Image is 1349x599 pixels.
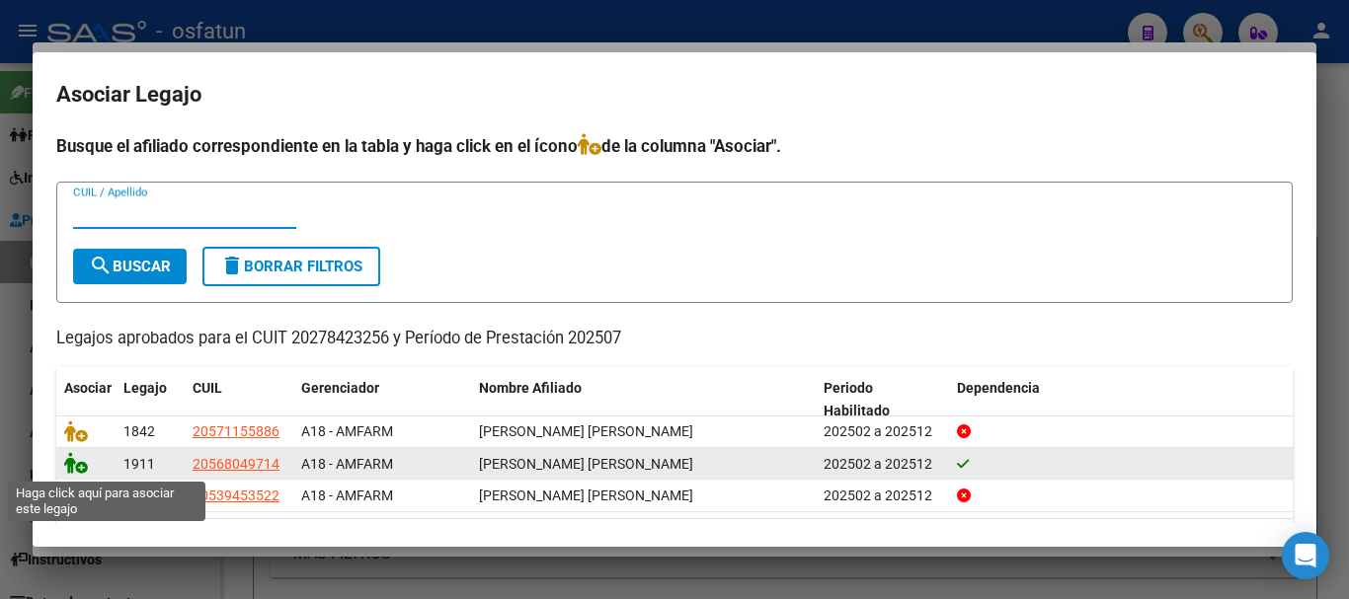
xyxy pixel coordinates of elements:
[193,423,279,439] span: 20571155886
[824,453,941,476] div: 202502 a 202512
[949,367,1294,432] datatable-header-cell: Dependencia
[471,367,816,432] datatable-header-cell: Nombre Afiliado
[479,456,693,472] span: MAZZONI GENARO LEONEL
[193,456,279,472] span: 20568049714
[479,487,693,503] span: NAVA PIETRO MARTIN
[89,258,171,275] span: Buscar
[301,487,393,503] span: A18 - AMFARM
[957,380,1040,396] span: Dependencia
[1282,532,1329,579] div: Open Intercom Messenger
[479,380,582,396] span: Nombre Afiliado
[301,380,379,396] span: Gerenciador
[56,133,1293,159] h4: Busque el afiliado correspondiente en la tabla y haga click en el ícono de la columna "Asociar".
[123,456,155,472] span: 1911
[116,367,185,432] datatable-header-cell: Legajo
[56,367,116,432] datatable-header-cell: Asociar
[301,423,393,439] span: A18 - AMFARM
[185,367,293,432] datatable-header-cell: CUIL
[123,423,155,439] span: 1842
[301,456,393,472] span: A18 - AMFARM
[123,380,167,396] span: Legajo
[816,367,949,432] datatable-header-cell: Periodo Habilitado
[193,380,222,396] span: CUIL
[89,254,113,277] mat-icon: search
[64,380,112,396] span: Asociar
[479,423,693,439] span: ROLDAN ANDRADA AUGUSTO JULIAN
[220,258,362,275] span: Borrar Filtros
[73,249,187,284] button: Buscar
[293,367,471,432] datatable-header-cell: Gerenciador
[56,519,1293,568] div: 3 registros
[824,420,941,443] div: 202502 a 202512
[220,254,244,277] mat-icon: delete
[123,487,155,503] span: 1762
[824,380,890,418] span: Periodo Habilitado
[56,76,1293,113] h2: Asociar Legajo
[202,247,380,286] button: Borrar Filtros
[193,487,279,503] span: 20539453522
[56,327,1293,351] p: Legajos aprobados para el CUIT 20278423256 y Período de Prestación 202507
[824,485,941,507] div: 202502 a 202512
